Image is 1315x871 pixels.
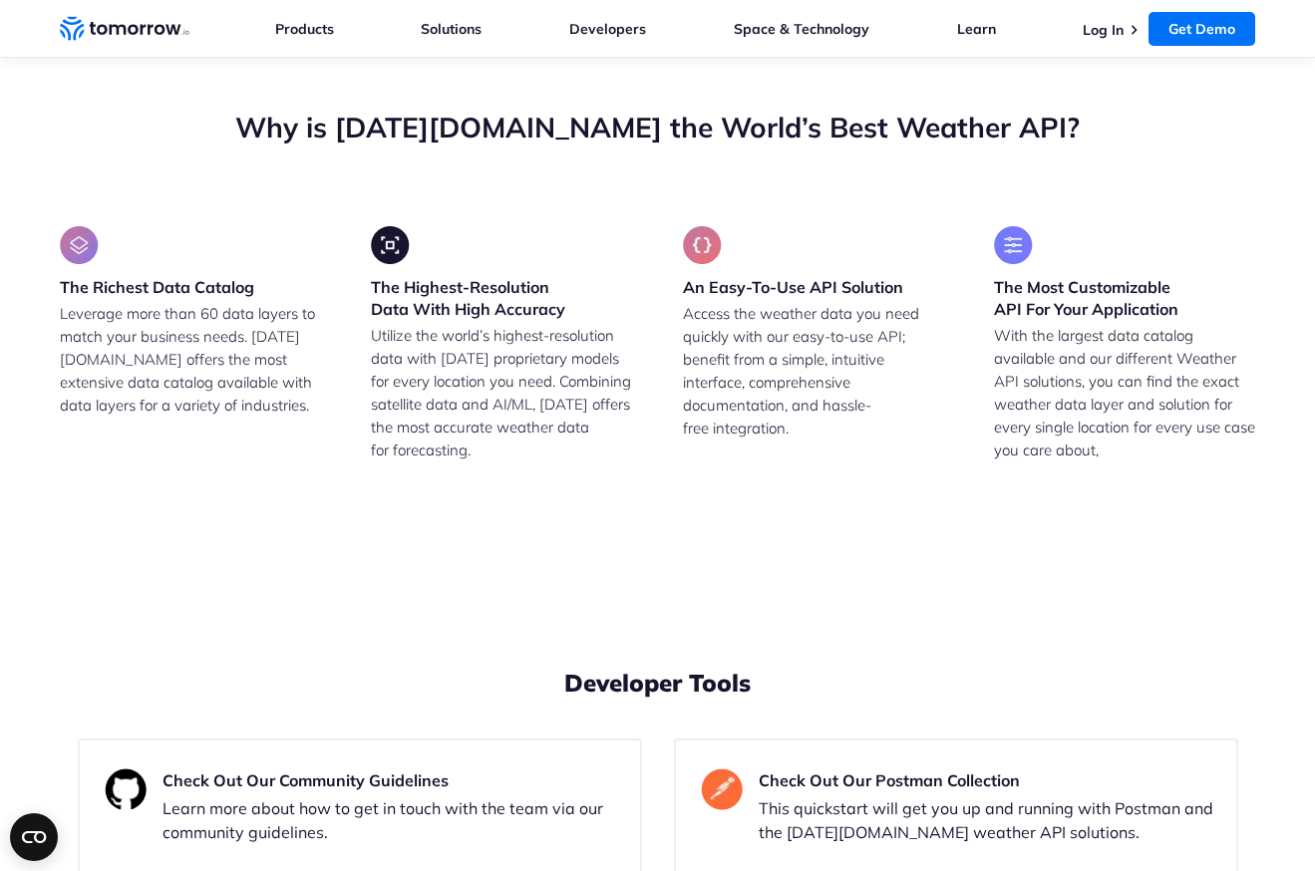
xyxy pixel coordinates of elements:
[60,302,322,417] p: Leverage more than 60 data layers to match your business needs. [DATE][DOMAIN_NAME] offers the mo...
[78,667,1238,699] h2: Developer Tools
[759,796,1221,844] p: This quickstart will get you up and running with Postman and the [DATE][DOMAIN_NAME] weather API ...
[275,20,334,38] a: Products
[60,276,254,298] h3: The Richest Data Catalog
[994,276,1256,320] h3: The Most Customizable API For Your Application
[421,20,482,38] a: Solutions
[683,302,945,439] p: Access the weather data you need quickly with our easy-to-use API; benefit from a simple, intuiti...
[957,20,996,38] a: Learn
[371,276,633,320] h3: The Highest-Resolution Data With High Accuracy
[371,324,633,507] p: Utilize the world’s highest-resolution data with [DATE] proprietary models for every location you...
[60,14,189,44] a: Home link
[163,796,625,844] p: Learn more about how to get in touch with the team via our community guidelines.
[60,109,1256,146] h2: Why is [DATE][DOMAIN_NAME] the World’s Best Weather API?
[759,768,1221,792] h3: Check Out Our Postman Collection
[734,20,869,38] a: Space & Technology
[994,324,1256,461] p: With the largest data catalog available and our different Weather API solutions, you can find the...
[1149,12,1255,46] a: Get Demo
[569,20,646,38] a: Developers
[10,813,58,861] button: Open CMP widget
[163,768,625,792] h3: Check Out Our Community Guidelines
[1083,21,1124,39] a: Log In
[683,276,903,298] h3: An Easy-To-Use API Solution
